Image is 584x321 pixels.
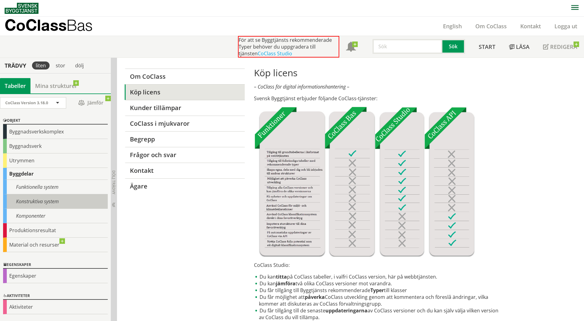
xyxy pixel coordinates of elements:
em: – CoClass för digital informationshantering – [254,83,349,90]
li: Du får möjlighet att CoClass utveckling genom att kommentera och föreslå ändringar, vilka kommer ... [254,294,503,307]
a: Kontakt [514,22,548,30]
a: Begrepp [125,131,244,147]
div: Konstruktiva system [3,194,108,209]
input: Sök [373,39,442,54]
li: Du får tillgång till Byggtjänsts rekommenderade till klasser [254,287,503,294]
div: liten [32,61,50,69]
a: English [436,22,469,30]
li: Du får tillgång till de senaste av CoClass versioner och du kan själv välja vilken version av CoC... [254,307,503,321]
li: Du kan på CoClass tabeller, i valfri CoClass version, här på webbtjänsten. [254,273,503,280]
div: Funktionella system [3,180,108,194]
div: Trädvy [1,62,30,69]
a: Om CoClass [125,69,244,84]
a: Mina strukturer [30,78,82,93]
span: Start [479,43,495,50]
div: Byggnadsverk [3,139,108,153]
span: Jämför [72,97,109,108]
div: Byggnadsverkskomplex [3,125,108,139]
div: Aktiviteter [3,292,108,300]
div: Material och resurser [3,238,108,252]
p: CoClass [5,22,93,29]
a: Ägare [125,178,244,194]
div: stor [52,61,69,69]
div: Aktiviteter [3,300,108,314]
a: Kunder tillämpar [125,100,244,116]
div: Komponenter [3,209,108,223]
div: dölj [71,61,87,69]
strong: Typer [370,287,384,294]
img: Tjnster-Tabell_CoClassBas-Studio-API2022-12-22.jpg [254,107,475,257]
p: CoClass Studio: [254,262,503,268]
a: Kontakt [125,163,244,178]
strong: påverka [305,294,325,300]
a: CoClass i mjukvaror [125,116,244,131]
strong: jämföra [276,280,296,287]
span: Notifikationer [346,42,356,52]
a: Köp licens [125,84,244,100]
a: CoClass Studio [258,50,292,57]
strong: titta [276,273,287,280]
img: Svensk Byggtjänst [5,3,38,14]
a: Frågor och svar [125,147,244,163]
div: Utrymmen [3,153,108,168]
a: Läsa [502,36,536,57]
div: Egenskaper [3,261,108,269]
span: Redigera [550,43,577,50]
div: För att se Byggtjänsts rekommenderade Typer behöver du uppgradera till tjänsten [238,36,339,57]
strong: uppdateringarna [325,307,368,314]
span: Dölj trädvy [111,170,116,194]
a: Logga ut [548,22,584,30]
h1: Köp licens [254,67,503,78]
div: Objekt [3,117,108,125]
span: CoClass Version 3.18.0 [5,100,48,105]
p: Svensk Byggtjänst erbjuder följande CoClass-tjänster: [254,95,503,102]
div: Egenskaper [3,269,108,283]
span: Bas [66,16,93,34]
div: Produktionsresultat [3,223,108,238]
li: Du kan två olika CoClass versioner mot varandra. [254,280,503,287]
span: Läsa [516,43,530,50]
a: Om CoClass [469,22,514,30]
button: Sök [442,39,465,54]
a: CoClassBas [5,17,106,36]
a: Redigera [536,36,584,57]
a: Start [472,36,502,57]
div: Byggdelar [3,168,108,180]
